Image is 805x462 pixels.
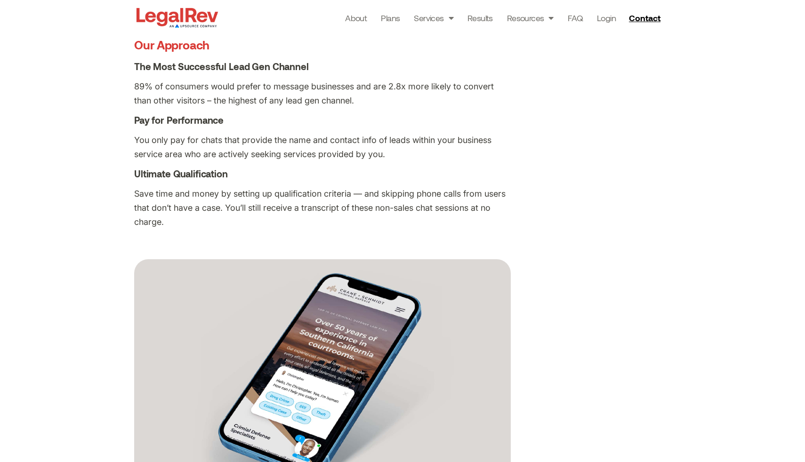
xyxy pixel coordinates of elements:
[568,11,583,24] a: FAQ
[507,11,554,24] a: Resources
[134,80,511,108] p: 89% of consumers would prefer to message businesses and are 2.8x more likely to convert than othe...
[345,11,616,24] nav: Menu
[597,11,616,24] a: Login
[625,10,667,25] a: Contact
[134,114,671,126] h5: Pay for Performance
[467,11,493,24] a: Results
[134,187,511,229] p: Save time and money by setting up qualification criteria — and skipping phone calls from users th...
[134,61,671,72] h5: The Most Successful Lead Gen Channel
[134,38,511,52] h3: Our Approach
[345,11,367,24] a: About
[629,14,660,22] span: Contact
[134,168,671,179] h5: Ultimate Qualification
[134,133,511,161] p: You only pay for chats that provide the name and contact info of leads within your business servi...
[381,11,400,24] a: Plans
[414,11,453,24] a: Services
